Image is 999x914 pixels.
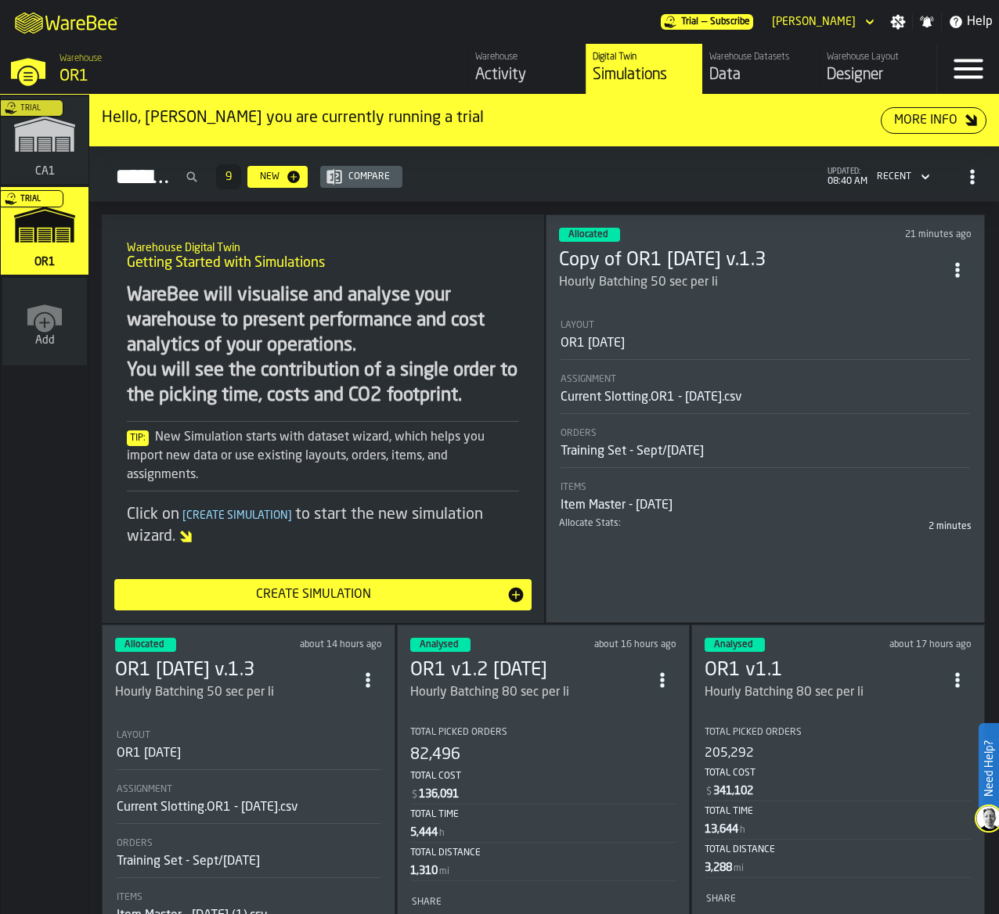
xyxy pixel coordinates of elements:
a: link-to-/wh/new [2,278,87,369]
div: Updated: 10/14/2025, 4:19:33 PM Created: 10/14/2025, 3:21:21 PM [575,639,677,650]
div: Hourly Batching 50 sec per li [115,683,274,702]
span: Tip: [127,430,149,446]
span: Trial [681,16,698,27]
div: Total Distance [410,847,677,858]
div: Title [561,482,970,493]
span: Total Picked Orders [705,727,802,738]
div: Current Slotting.OR1 - [DATE].csv [561,388,741,407]
span: Trial [20,195,41,203]
div: Title [412,897,676,908]
span: Assignment [561,374,616,385]
span: Assignment [117,784,172,795]
div: Hourly Batching 80 sec per li [410,683,569,702]
label: button-toggle-Notifications [913,14,941,30]
div: Warehouse [475,52,579,63]
a: link-to-/wh/i/76e2a128-1b54-4d66-80d4-05ae4c277723/simulations [1,96,88,187]
span: Layout [561,320,594,331]
div: status-3 2 [115,638,176,652]
span: Allocate Stats: [559,518,621,529]
div: Title [559,518,763,529]
a: link-to-/wh/i/02d92962-0f11-4133-9763-7cb092bceeef/pricing/ [661,14,753,30]
div: OR1 v1.1 [705,658,943,683]
span: Getting Started with Simulations [127,254,325,272]
a: link-to-/wh/i/02d92962-0f11-4133-9763-7cb092bceeef/data [702,44,820,94]
span: Share [412,897,442,908]
span: mi [439,866,449,877]
div: status-3 2 [559,228,620,242]
span: Trial [20,104,41,113]
span: 08:40 AM [828,176,867,187]
div: Stat Value [705,823,738,836]
div: Hello, [PERSON_NAME] you are currently running a trial [102,107,881,129]
div: Title [117,838,380,849]
div: stat-Layout [117,730,380,770]
div: OR1 [DATE] [117,744,181,763]
label: button-toggle-Settings [884,14,912,30]
div: Title [117,784,380,795]
div: DropdownMenuValue-4 [871,167,933,186]
div: ButtonLoadMore-Load More-Prev-First-Last [210,164,247,189]
a: link-to-/wh/i/02d92962-0f11-4133-9763-7cb092bceeef/feed/ [468,44,586,94]
div: Title [561,320,970,331]
button: button-Compare [320,166,402,188]
div: ItemListCard- [102,214,544,623]
span: Add [35,334,55,347]
a: link-to-/wh/i/02d92962-0f11-4133-9763-7cb092bceeef/designer [820,44,937,94]
div: Total Time [410,809,677,820]
div: OR1 v1.2 Sept/25 [410,658,649,683]
div: Title [117,730,380,741]
span: h [439,828,445,839]
h3: OR1 v1.2 [DATE] [410,658,649,683]
div: Digital Twin [593,52,697,63]
div: Hourly Batching 80 sec per li [705,683,943,702]
span: h [740,825,745,836]
div: ItemListCard-DashboardItemContainer [546,214,985,623]
button: button-New [247,166,308,188]
div: Item Master - [DATE] [561,496,673,515]
div: Click on to start the new simulation wizard. [127,504,519,548]
div: New Simulation starts with dataset wizard, which helps you import new data or use existing layout... [127,428,519,484]
div: Create Simulation [121,585,507,604]
div: WareBee will visualise and analyse your warehouse to present performance and cost analytics of yo... [127,283,519,408]
div: ItemListCard- [89,95,999,146]
span: Total Picked Orders [410,727,507,738]
div: Designer [827,64,931,86]
span: updated: [828,167,867,176]
div: Title [561,428,970,439]
span: Orders [117,838,153,849]
span: 9 [225,171,232,182]
div: Title [117,892,380,903]
div: stat-Allocate Stats: [559,518,972,535]
span: Allocated [568,230,608,239]
div: Updated: 10/14/2025, 6:17:16 PM Created: 10/14/2025, 3:22:20 PM [280,639,381,650]
div: New [254,171,286,182]
div: stat-Items [561,482,970,515]
div: Stat Value [713,785,753,797]
div: Hourly Batching 50 sec per li [559,273,718,292]
div: Compare [342,171,396,182]
div: status-3 2 [410,638,471,652]
span: Warehouse [60,53,102,64]
div: Stat Value [410,865,438,877]
span: Allocated [124,640,164,650]
div: Stat Value [419,788,459,801]
label: button-toggle-Menu [937,44,999,94]
span: Analysed [714,640,752,650]
div: Warehouse Layout [827,52,931,63]
div: Total Distance [705,844,972,855]
div: Copy of OR1 Sept/25 v.1.3 [559,248,943,273]
div: stat-Assignment [117,784,380,824]
div: Title [410,727,677,738]
a: link-to-/wh/i/02d92962-0f11-4133-9763-7cb092bceeef/simulations [586,44,703,94]
div: DropdownMenuValue-Jasmine Lim [766,13,878,31]
span: Layout [117,730,150,741]
div: 82,496 [410,744,460,766]
span: Items [117,892,142,903]
span: Items [561,482,586,493]
label: button-toggle-Help [942,13,999,31]
div: Title [561,374,970,385]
